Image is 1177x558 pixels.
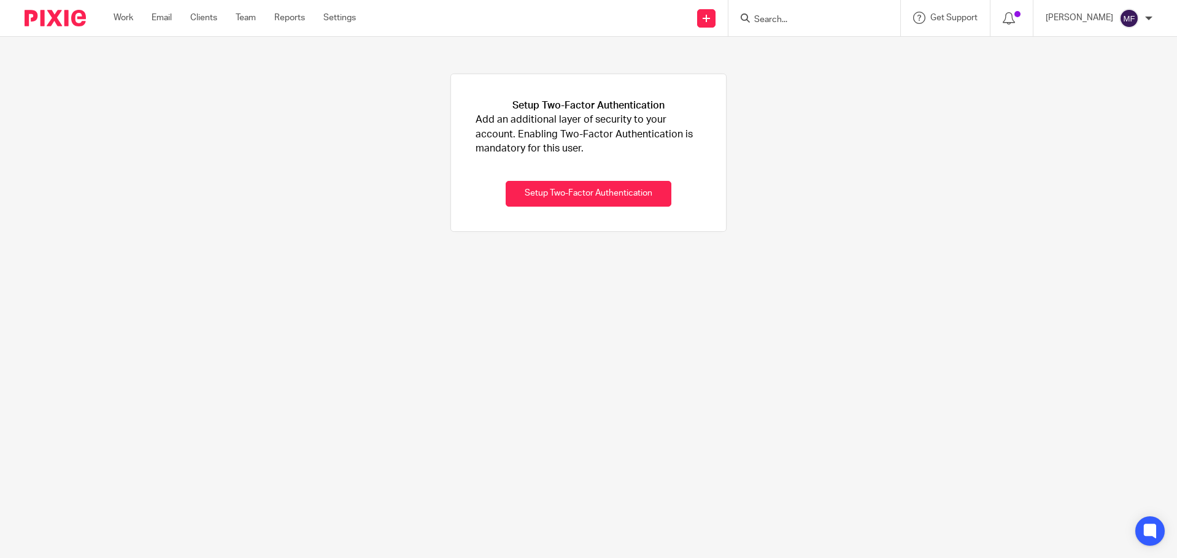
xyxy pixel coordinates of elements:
[236,12,256,24] a: Team
[114,12,133,24] a: Work
[1119,9,1139,28] img: svg%3E
[152,12,172,24] a: Email
[1046,12,1113,24] p: [PERSON_NAME]
[274,12,305,24] a: Reports
[323,12,356,24] a: Settings
[506,181,671,207] button: Setup Two-Factor Authentication
[476,113,701,156] p: Add an additional layer of security to your account. Enabling Two-Factor Authentication is mandat...
[25,10,86,26] img: Pixie
[190,12,217,24] a: Clients
[753,15,863,26] input: Search
[512,99,665,113] h1: Setup Two-Factor Authentication
[930,13,978,22] span: Get Support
